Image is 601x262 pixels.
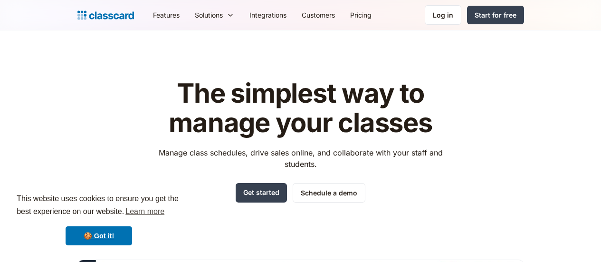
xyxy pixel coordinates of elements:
[195,10,223,20] div: Solutions
[293,183,365,203] a: Schedule a demo
[66,226,132,245] a: dismiss cookie message
[17,193,181,219] span: This website uses cookies to ensure you get the best experience on our website.
[145,4,187,26] a: Features
[187,4,242,26] div: Solutions
[150,79,451,137] h1: The simplest way to manage your classes
[343,4,379,26] a: Pricing
[425,5,461,25] a: Log in
[77,9,134,22] a: home
[124,204,166,219] a: learn more about cookies
[8,184,190,254] div: cookieconsent
[475,10,516,20] div: Start for free
[467,6,524,24] a: Start for free
[236,183,287,203] a: Get started
[242,4,294,26] a: Integrations
[433,10,453,20] div: Log in
[294,4,343,26] a: Customers
[150,147,451,170] p: Manage class schedules, drive sales online, and collaborate with your staff and students.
